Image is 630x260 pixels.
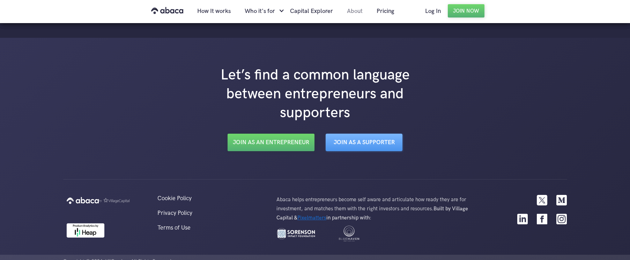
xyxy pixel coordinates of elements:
h1: Let’s find a common language between entrepreneurs and supporters [176,66,455,122]
strong: in partnership with [326,215,370,221]
img: Instagram [556,214,567,224]
img: Facebook [537,214,547,224]
a: Terms of Use [150,224,269,231]
img: Twitter logo [537,195,547,205]
a: Join as a Supporter [326,134,402,151]
a: Join Now [448,4,484,17]
p: Abaca helps entrepreneurs become self aware and articulate how ready they are for investment, and... [276,195,480,222]
a: Pixelmatters [297,215,326,221]
img: Medium [556,195,567,205]
img: Abaca logo [67,195,99,206]
img: Sorenson Impact Foundation logo [276,226,316,241]
img: Heap | Mobile and Web Analytics [67,223,104,238]
img: VilCap Logo [99,198,129,203]
a: Cookie Policy [150,195,269,202]
img: LinkedIn [517,214,528,224]
a: Join as an Entrepreneur [228,134,314,151]
a: Privacy Policy [150,210,269,217]
img: Blue Haven logo [329,226,369,241]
